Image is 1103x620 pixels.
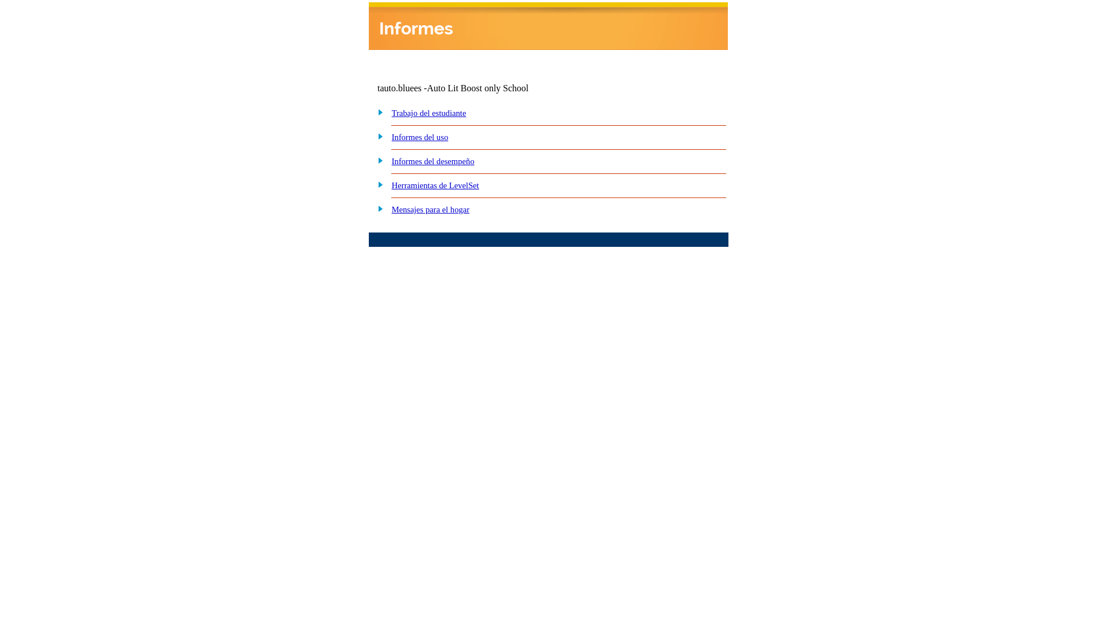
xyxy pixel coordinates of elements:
a: Trabajo del estudiante [392,108,466,118]
a: Herramientas de LevelSet [392,181,479,190]
a: Mensajes para el hogar [392,205,470,214]
td: tauto.bluees - [377,83,589,94]
a: Informes del uso [392,133,449,142]
a: Informes del desempeño [392,157,475,166]
img: plus.gif [372,203,384,214]
img: plus.gif [372,179,384,189]
img: plus.gif [372,107,384,117]
img: header [369,2,728,50]
nobr: Auto Lit Boost only School [427,83,529,93]
img: plus.gif [372,131,384,141]
img: plus.gif [372,155,384,165]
